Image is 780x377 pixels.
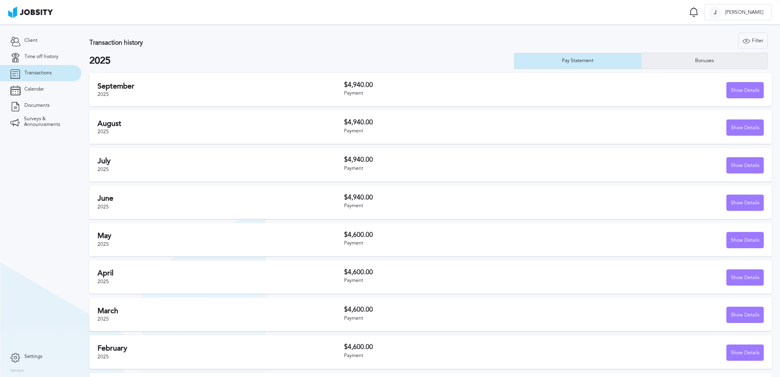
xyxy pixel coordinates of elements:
[726,157,764,173] button: Show Details
[726,269,764,286] button: Show Details
[344,156,554,163] h3: $4,940.00
[727,232,763,249] div: Show Details
[344,81,554,89] h3: $4,940.00
[726,119,764,136] button: Show Details
[344,353,554,359] div: Payment
[344,278,554,284] div: Payment
[97,316,109,322] span: 2025
[97,82,344,91] h2: September
[89,55,514,67] h2: 2025
[24,116,71,128] span: Surveys & Announcements
[24,54,58,60] span: Time off history
[344,306,554,313] h3: $4,600.00
[739,33,767,49] div: Filter
[344,119,554,126] h3: $4,940.00
[97,119,344,128] h2: August
[24,87,44,92] span: Calendar
[97,129,109,134] span: 2025
[691,58,718,64] div: Bonuses
[97,344,344,353] h2: February
[344,194,554,201] h3: $4,940.00
[97,167,109,172] span: 2025
[24,103,50,108] span: Documents
[344,166,554,171] div: Payment
[97,354,109,360] span: 2025
[726,195,764,211] button: Show Details
[721,10,767,15] span: [PERSON_NAME]
[709,6,721,19] div: J
[344,231,554,238] h3: $4,600.00
[344,316,554,321] div: Payment
[558,58,598,64] div: Pay Statement
[344,203,554,209] div: Payment
[344,128,554,134] div: Payment
[24,354,42,360] span: Settings
[727,82,763,99] div: Show Details
[738,32,768,49] button: Filter
[24,38,37,43] span: Client
[344,240,554,246] div: Payment
[97,307,344,315] h2: March
[97,269,344,277] h2: April
[727,307,763,323] div: Show Details
[344,343,554,351] h3: $4,600.00
[89,39,461,46] h3: Transaction history
[97,232,344,240] h2: May
[97,204,109,210] span: 2025
[727,158,763,174] div: Show Details
[726,232,764,248] button: Show Details
[97,279,109,284] span: 2025
[727,270,763,286] div: Show Details
[97,91,109,97] span: 2025
[97,194,344,203] h2: June
[514,53,641,69] button: Pay Statement
[10,368,25,373] label: Version:
[8,6,53,18] img: ab4bad089aa723f57921c736e9817d99.png
[726,307,764,323] button: Show Details
[641,53,768,69] button: Bonuses
[24,70,52,76] span: Transactions
[97,157,344,165] h2: July
[727,120,763,136] div: Show Details
[344,91,554,96] div: Payment
[726,344,764,361] button: Show Details
[704,4,772,20] button: J[PERSON_NAME]
[97,241,109,247] span: 2025
[344,269,554,276] h3: $4,600.00
[726,82,764,98] button: Show Details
